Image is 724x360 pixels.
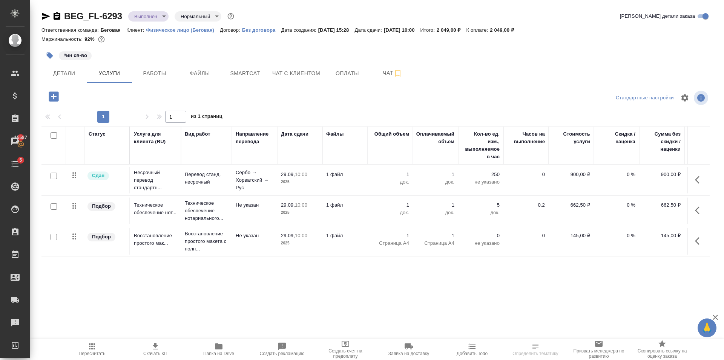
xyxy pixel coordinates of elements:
[417,201,454,209] p: 1
[701,320,713,336] span: 🙏
[295,172,307,177] p: 10:00
[58,52,92,58] span: ин св-во
[614,92,676,104] div: split button
[101,27,126,33] p: Беговая
[52,12,61,21] button: Скопировать ссылку
[182,69,218,78] span: Файлы
[371,232,409,239] p: 1
[10,134,32,141] span: 15587
[281,130,308,138] div: Дата сдачи
[643,130,681,153] div: Сумма без скидки / наценки
[371,178,409,186] p: док.
[281,209,319,216] p: 2025
[643,201,681,209] p: 662,50 ₽
[371,239,409,247] p: Страница А4
[220,27,242,33] p: Договор:
[134,201,177,216] p: Техническое обеспечение нот...
[92,233,111,241] p: Подбор
[227,69,263,78] span: Smartcat
[272,69,320,78] span: Чат с клиентом
[146,26,220,33] a: Физическое лицо (Беговая)
[371,209,409,216] p: док.
[236,130,273,145] div: Направление перевода
[393,69,402,78] svg: Подписаться
[318,27,355,33] p: [DATE] 15:28
[694,91,710,105] span: Посмотреть информацию
[2,155,28,173] a: 5
[41,12,51,21] button: Скопировать ссылку для ЯМессенджера
[236,201,273,209] p: Не указан
[503,198,549,224] td: 0.2
[462,171,500,178] p: 250
[417,232,454,239] p: 1
[242,27,281,33] p: Без договора
[281,178,319,186] p: 2025
[134,130,177,145] div: Услуга для клиента (RU)
[128,11,169,22] div: Выполнен
[371,171,409,178] p: 1
[134,169,177,192] p: Несрочный перевод стандартн...
[598,130,635,145] div: Скидка / наценка
[462,130,500,161] div: Кол-во ед. изм., выполняемое в час
[374,130,409,138] div: Общий объем
[126,27,146,33] p: Клиент:
[64,11,122,21] a: BEG_FL-6293
[185,171,228,186] p: Перевод станд. несрочный
[503,167,549,193] td: 0
[97,34,106,44] button: 129.36 RUB;
[63,52,87,59] p: #ин св-во
[281,239,319,247] p: 2025
[374,68,411,78] span: Чат
[281,233,295,238] p: 29.09,
[146,27,220,33] p: Физическое лицо (Беговая)
[89,130,106,138] div: Статус
[91,69,127,78] span: Услуги
[490,27,520,33] p: 2 049,00 ₽
[552,130,590,145] div: Стоимость услуги
[281,27,318,33] p: Дата создания:
[2,132,28,151] a: 15587
[384,27,420,33] p: [DATE] 10:00
[437,27,466,33] p: 2 049,00 ₽
[462,178,500,186] p: не указано
[185,199,228,222] p: Техническое обеспечение нотариального...
[41,47,58,64] button: Добавить тэг
[185,230,228,253] p: Восстановление простого макета с полн...
[417,171,454,178] p: 1
[462,232,500,239] p: 0
[690,201,709,219] button: Показать кнопки
[417,209,454,216] p: док.
[236,232,273,239] p: Не указан
[462,201,500,209] p: 5
[507,130,545,145] div: Часов на выполнение
[295,233,307,238] p: 10:00
[281,202,295,208] p: 29.09,
[175,11,221,22] div: Выполнен
[236,169,273,192] p: Сербо → Хорватский → Рус
[185,130,210,138] div: Вид работ
[462,239,500,247] p: не указано
[690,171,709,189] button: Показать кнопки
[92,202,111,210] p: Подбор
[698,318,716,337] button: 🙏
[295,202,307,208] p: 10:00
[92,172,104,179] p: Сдан
[354,27,383,33] p: Дата сдачи:
[15,156,26,164] span: 5
[281,172,295,177] p: 29.09,
[598,201,635,209] p: 0 %
[466,27,490,33] p: К оплате:
[643,232,681,239] p: 145,00 ₽
[371,201,409,209] p: 1
[329,69,365,78] span: Оплаты
[84,36,96,42] p: 92%
[326,130,344,138] div: Файлы
[643,171,681,178] p: 900,00 ₽
[552,201,590,209] p: 662,50 ₽
[326,201,364,209] p: 1 файл
[552,171,590,178] p: 900,00 ₽
[41,36,84,42] p: Маржинальность:
[462,209,500,216] p: док.
[620,12,695,20] span: [PERSON_NAME] детали заказа
[326,171,364,178] p: 1 файл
